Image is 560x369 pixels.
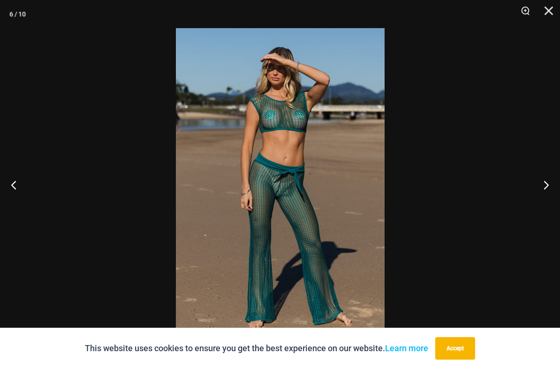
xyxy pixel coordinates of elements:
[85,341,428,355] p: This website uses cookies to ensure you get the best experience on our website.
[385,343,428,353] a: Learn more
[9,7,26,21] div: 6 / 10
[435,337,475,360] button: Accept
[176,28,385,341] img: Show Stopper Jade 366 Top 5007 pants 02
[525,161,560,208] button: Next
